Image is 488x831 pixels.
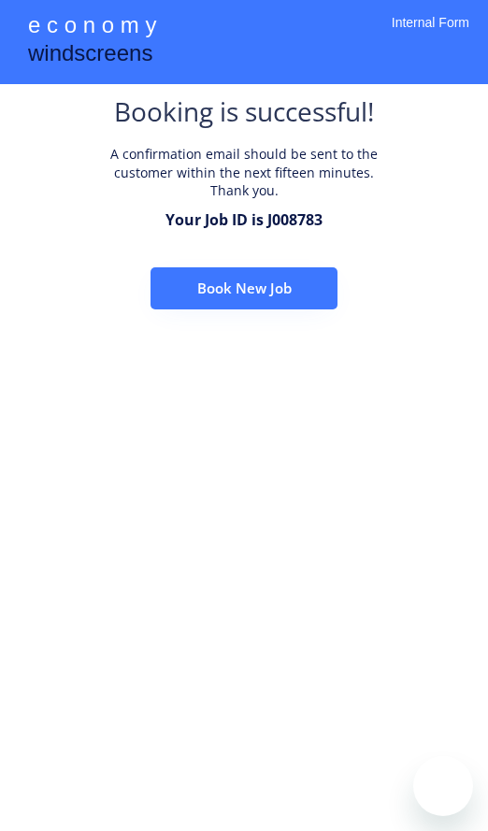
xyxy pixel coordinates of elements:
[151,267,337,309] button: Book New Job
[114,93,374,136] div: Booking is successful!
[28,37,152,74] div: windscreens
[28,9,156,45] div: e c o n o m y
[392,14,469,56] div: Internal Form
[104,145,384,200] div: A confirmation email should be sent to the customer within the next fifteen minutes. Thank you.
[413,756,473,816] iframe: Button to launch messaging window
[165,209,323,230] div: Your Job ID is J008783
